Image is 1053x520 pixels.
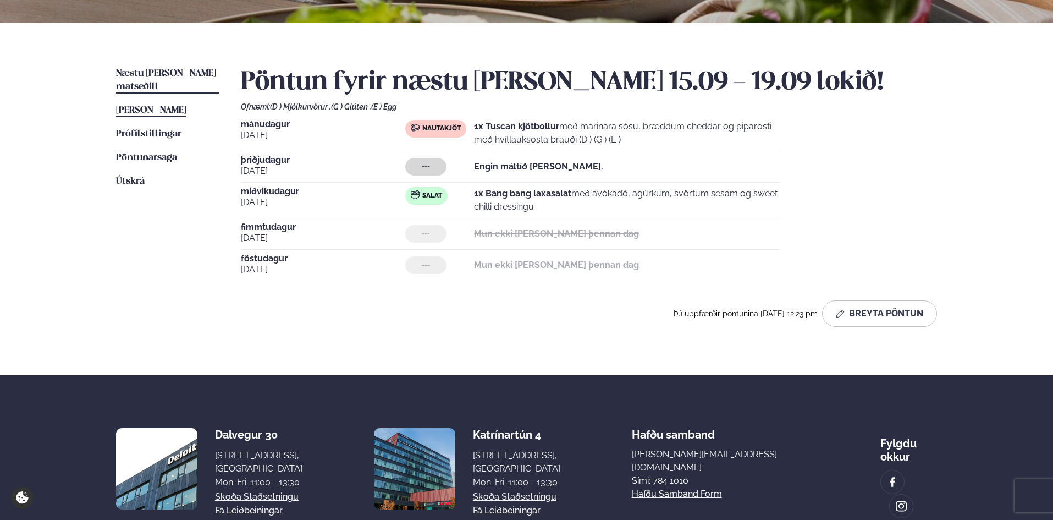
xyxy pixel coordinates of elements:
img: image alt [374,428,455,510]
a: Útskrá [116,175,145,188]
span: Nautakjöt [422,124,461,133]
span: Prófílstillingar [116,129,181,139]
a: Fá leiðbeiningar [473,504,541,517]
span: [PERSON_NAME] [116,106,186,115]
p: með marinara sósu, bræddum cheddar og piparosti með hvítlauksosta brauði (D ) (G ) (E ) [474,120,780,146]
span: Næstu [PERSON_NAME] matseðill [116,69,216,91]
span: Þú uppfærðir pöntunina [DATE] 12:23 pm [674,309,818,318]
span: Salat [422,191,442,200]
img: salad.svg [411,190,420,199]
div: [STREET_ADDRESS], [GEOGRAPHIC_DATA] [473,449,560,475]
div: Dalvegur 30 [215,428,302,441]
a: image alt [881,470,904,494]
span: --- [422,162,430,171]
h2: Pöntun fyrir næstu [PERSON_NAME] 15.09 - 19.09 lokið! [241,67,937,98]
span: [DATE] [241,165,405,178]
a: [PERSON_NAME] [116,104,186,117]
span: (G ) Glúten , [331,102,371,111]
img: image alt [895,500,907,513]
a: Fá leiðbeiningar [215,504,283,517]
img: image alt [886,476,898,489]
div: Katrínartún 4 [473,428,560,441]
a: Næstu [PERSON_NAME] matseðill [116,67,219,94]
span: föstudagur [241,254,405,263]
div: Mon-Fri: 11:00 - 13:30 [473,476,560,489]
span: Hafðu samband [632,419,715,441]
a: Cookie settings [11,486,34,509]
strong: 1x Tuscan kjötbollur [474,121,559,132]
a: image alt [890,495,913,518]
span: Útskrá [116,177,145,186]
span: (D ) Mjólkurvörur , [270,102,331,111]
span: [DATE] [241,129,405,142]
strong: Mun ekki [PERSON_NAME] þennan dag [474,228,639,239]
span: miðvikudagur [241,187,405,196]
strong: 1x Bang bang laxasalat [474,188,571,199]
span: Pöntunarsaga [116,153,177,162]
button: Breyta Pöntun [822,300,937,327]
img: image alt [116,428,197,510]
span: --- [422,229,430,238]
div: Ofnæmi: [241,102,937,111]
span: mánudagur [241,120,405,129]
a: Hafðu samband form [632,488,722,501]
strong: Engin máltíð [PERSON_NAME]. [474,161,603,172]
a: Prófílstillingar [116,128,181,141]
a: [PERSON_NAME][EMAIL_ADDRESS][DOMAIN_NAME] [632,448,809,474]
span: þriðjudagur [241,156,405,165]
a: Skoða staðsetningu [473,490,556,503]
a: Skoða staðsetningu [215,490,299,503]
div: Mon-Fri: 11:00 - 13:30 [215,476,302,489]
span: (E ) Egg [371,102,396,111]
a: Pöntunarsaga [116,151,177,165]
strong: Mun ekki [PERSON_NAME] þennan dag [474,260,639,270]
span: fimmtudagur [241,223,405,232]
span: [DATE] [241,232,405,245]
p: Sími: 784 1010 [632,474,809,488]
img: beef.svg [411,123,420,132]
span: [DATE] [241,263,405,276]
span: [DATE] [241,196,405,209]
div: Fylgdu okkur [880,428,937,463]
div: [STREET_ADDRESS], [GEOGRAPHIC_DATA] [215,449,302,475]
p: með avókadó, agúrkum, svörtum sesam og sweet chilli dressingu [474,187,780,214]
span: --- [422,261,430,270]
